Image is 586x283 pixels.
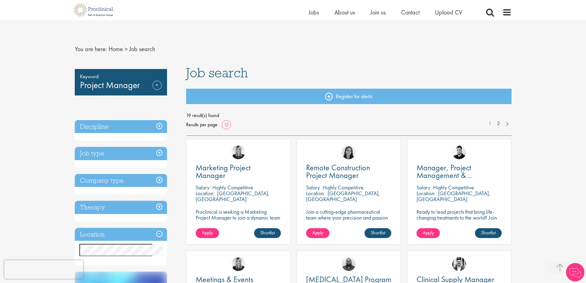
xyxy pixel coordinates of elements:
[306,190,380,203] p: [GEOGRAPHIC_DATA], [GEOGRAPHIC_DATA]
[75,228,167,241] h3: Location
[254,228,281,238] a: Shortlist
[342,145,356,159] img: Eloise Coly
[231,257,245,271] img: Janelle Jones
[306,190,325,197] span: Location:
[306,228,329,238] a: Apply
[186,120,217,129] span: Results per page
[125,45,128,53] span: >
[334,8,355,16] a: About us
[417,228,440,238] a: Apply
[433,184,474,191] p: Highly Competitive
[231,145,245,159] img: Janelle Jones
[222,121,231,128] a: 12
[342,257,356,271] img: Ashley Bennett
[365,228,391,238] a: Shortlist
[309,8,319,16] a: Jobs
[75,120,167,133] h3: Discipline
[186,64,248,81] span: Job search
[485,120,494,127] a: 1
[423,229,434,236] span: Apply
[153,81,162,99] a: Remove
[129,45,155,53] span: Job search
[370,8,386,16] a: Join us
[196,228,219,238] a: Apply
[417,162,483,188] span: Manager, Project Management & Operational Delivery
[435,8,462,16] a: Upload CV
[452,257,466,271] img: Edward Little
[306,164,391,179] a: Remote Construction Project Manager
[196,164,281,179] a: Marketing Project Manager
[109,45,123,53] a: breadcrumb link
[306,209,391,232] p: Join a cutting-edge pharmaceutical team where your precision and passion for quality will help sh...
[417,190,435,197] span: Location:
[75,45,107,53] span: You are here:
[80,72,162,81] span: Keyword:
[75,69,167,95] div: Project Manager
[475,228,502,238] a: Shortlist
[306,162,370,180] span: Remote Construction Project Manager
[196,190,214,197] span: Location:
[494,120,503,127] a: 2
[212,184,253,191] p: Highly Competitive
[452,145,466,159] img: Anderson Maldonado
[312,229,323,236] span: Apply
[202,229,213,236] span: Apply
[417,190,490,203] p: [GEOGRAPHIC_DATA], [GEOGRAPHIC_DATA]
[196,209,281,232] p: Proclinical is seeking a Marketing Project Manager to join a dynamic team in [GEOGRAPHIC_DATA], [...
[417,209,502,238] p: Ready to lead projects that bring life-changing treatments to the world? Join our client at the f...
[417,164,502,179] a: Manager, Project Management & Operational Delivery
[186,111,512,120] span: 19 result(s) found
[323,184,364,191] p: Highly Competitive
[196,190,269,203] p: [GEOGRAPHIC_DATA], [GEOGRAPHIC_DATA]
[75,174,167,187] h3: Company type
[4,260,83,279] iframe: reCAPTCHA
[401,8,420,16] a: Contact
[196,162,251,180] span: Marketing Project Manager
[566,263,584,281] img: Chatbot
[306,184,320,191] span: Salary
[196,184,209,191] span: Salary
[75,201,167,214] h3: Therapy
[186,89,512,104] a: Register for alerts
[417,184,430,191] span: Salary
[75,147,167,160] h3: Job type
